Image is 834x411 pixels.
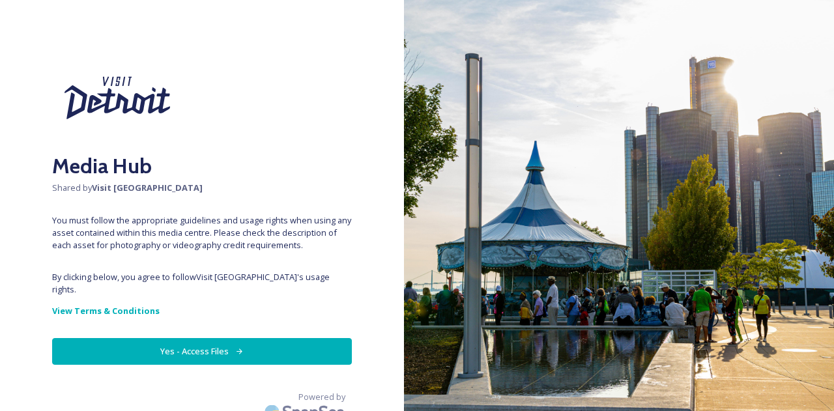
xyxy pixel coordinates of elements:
[298,391,345,403] span: Powered by
[52,182,352,194] span: Shared by
[52,303,352,319] a: View Terms & Conditions
[52,338,352,365] button: Yes - Access Files
[52,271,352,296] span: By clicking below, you agree to follow Visit [GEOGRAPHIC_DATA] 's usage rights.
[52,52,182,144] img: Visit%20Detroit%20New%202024.svg
[52,150,352,182] h2: Media Hub
[52,305,160,317] strong: View Terms & Conditions
[52,214,352,252] span: You must follow the appropriate guidelines and usage rights when using any asset contained within...
[92,182,203,193] strong: Visit [GEOGRAPHIC_DATA]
